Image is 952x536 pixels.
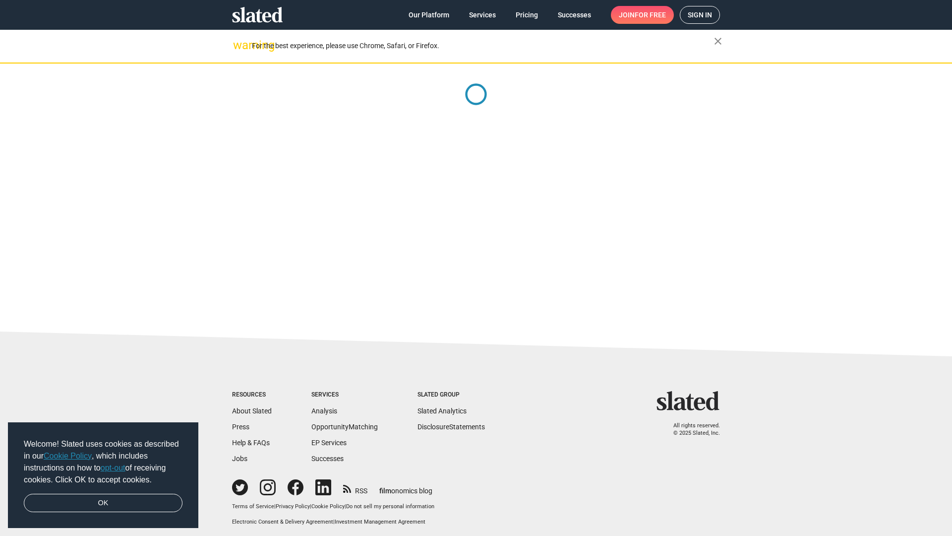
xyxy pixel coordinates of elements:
[663,422,720,437] p: All rights reserved. © 2025 Slated, Inc.
[712,35,724,47] mat-icon: close
[345,503,346,510] span: |
[24,494,182,513] a: dismiss cookie message
[417,423,485,431] a: DisclosureStatements
[232,407,272,415] a: About Slated
[409,6,449,24] span: Our Platform
[252,39,714,53] div: For the best experience, please use Chrome, Safari, or Firefox.
[558,6,591,24] span: Successes
[233,39,245,51] mat-icon: warning
[311,455,344,463] a: Successes
[24,438,182,486] span: Welcome! Slated uses cookies as described in our , which includes instructions on how to of recei...
[619,6,666,24] span: Join
[379,487,391,495] span: film
[232,455,247,463] a: Jobs
[417,391,485,399] div: Slated Group
[333,519,335,525] span: |
[508,6,546,24] a: Pricing
[232,519,333,525] a: Electronic Consent & Delivery Agreement
[611,6,674,24] a: Joinfor free
[232,439,270,447] a: Help & FAQs
[516,6,538,24] span: Pricing
[469,6,496,24] span: Services
[688,6,712,23] span: Sign in
[550,6,599,24] a: Successes
[310,503,311,510] span: |
[401,6,457,24] a: Our Platform
[335,519,425,525] a: Investment Management Agreement
[232,423,249,431] a: Press
[276,503,310,510] a: Privacy Policy
[311,391,378,399] div: Services
[311,503,345,510] a: Cookie Policy
[311,407,337,415] a: Analysis
[680,6,720,24] a: Sign in
[8,422,198,529] div: cookieconsent
[232,391,272,399] div: Resources
[343,480,367,496] a: RSS
[101,464,125,472] a: opt-out
[379,478,432,496] a: filmonomics blog
[274,503,276,510] span: |
[311,423,378,431] a: OpportunityMatching
[311,439,347,447] a: EP Services
[461,6,504,24] a: Services
[635,6,666,24] span: for free
[44,452,92,460] a: Cookie Policy
[232,503,274,510] a: Terms of Service
[346,503,434,511] button: Do not sell my personal information
[417,407,467,415] a: Slated Analytics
